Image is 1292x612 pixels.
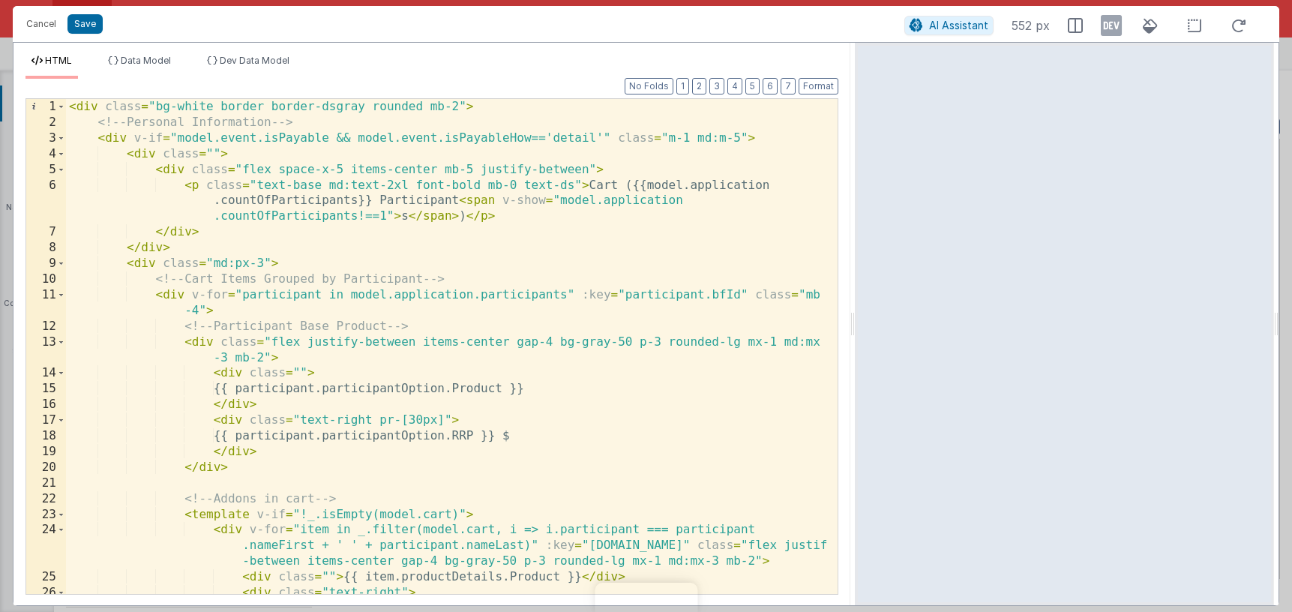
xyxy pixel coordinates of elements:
div: 3 [26,130,66,146]
button: Save [67,14,103,34]
button: 5 [745,78,760,94]
div: 4 [26,146,66,162]
div: 2 [26,115,66,130]
div: 22 [26,491,66,507]
div: 25 [26,569,66,585]
button: No Folds [625,78,673,94]
div: 13 [26,334,66,366]
span: Dev Data Model [220,55,289,66]
button: AI Assistant [904,16,994,35]
button: Cancel [19,13,64,34]
button: 7 [781,78,796,94]
div: 7 [26,224,66,240]
button: 2 [692,78,706,94]
div: 19 [26,444,66,460]
div: 6 [26,178,66,225]
span: 552 px [1012,16,1050,34]
div: 10 [26,271,66,287]
button: 3 [709,78,724,94]
div: 14 [26,365,66,381]
span: HTML [45,55,72,66]
div: 24 [26,522,66,569]
span: AI Assistant [929,19,988,31]
div: 16 [26,397,66,412]
div: 20 [26,460,66,475]
div: 9 [26,256,66,271]
div: 26 [26,585,66,601]
div: 11 [26,287,66,319]
div: 12 [26,319,66,334]
div: 1 [26,99,66,115]
button: 1 [676,78,689,94]
div: 18 [26,428,66,444]
div: 15 [26,381,66,397]
div: 5 [26,162,66,178]
button: 6 [763,78,778,94]
button: Format [799,78,838,94]
div: 21 [26,475,66,491]
div: 8 [26,240,66,256]
span: Data Model [121,55,171,66]
button: 4 [727,78,742,94]
div: 23 [26,507,66,523]
div: 17 [26,412,66,428]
